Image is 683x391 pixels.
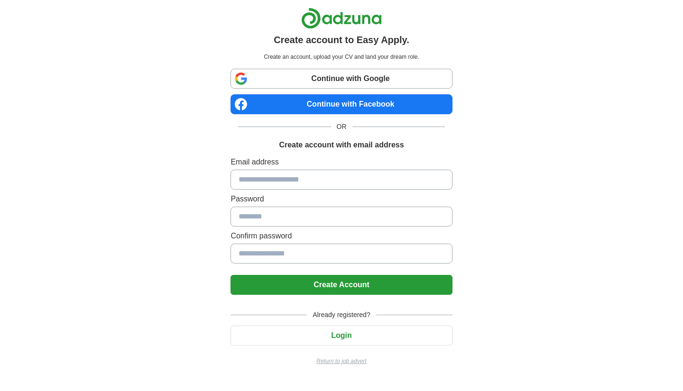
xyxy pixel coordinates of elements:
label: Email address [231,156,452,168]
label: Confirm password [231,230,452,242]
span: Already registered? [307,310,376,320]
a: Continue with Facebook [231,94,452,114]
h1: Create account with email address [279,139,404,151]
p: Create an account, upload your CV and land your dream role. [232,53,450,61]
label: Password [231,193,452,205]
button: Login [231,326,452,346]
a: Login [231,331,452,339]
a: Continue with Google [231,69,452,89]
button: Create Account [231,275,452,295]
img: Adzuna logo [301,8,382,29]
a: Return to job advert [231,357,452,365]
h1: Create account to Easy Apply. [274,33,409,47]
span: OR [331,122,352,132]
